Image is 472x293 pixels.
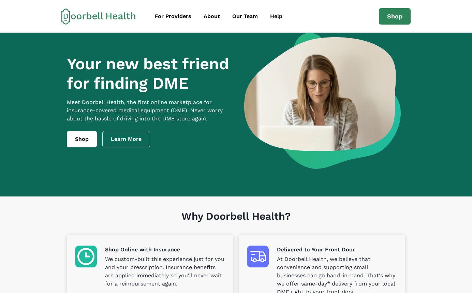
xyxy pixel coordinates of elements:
img: Shop Online with Insurance icon [75,246,97,267]
h1: Your new best friend for finding DME [67,54,233,93]
div: Help [270,12,282,20]
a: For Providers [149,10,197,23]
img: Delivered to Your Front Door icon [247,246,269,267]
div: For Providers [155,12,191,20]
p: Delivered to Your Front Door [277,246,397,254]
a: Shop [67,131,97,147]
p: Meet Doorbell Health, the first online marketplace for insurance-covered medical equipment (DME).... [67,98,233,123]
p: We custom-built this experience just for you and your prescription. Insurance benefits are applie... [105,255,225,288]
a: About [198,10,225,23]
a: Shop [379,8,411,25]
div: Our Team [232,12,258,20]
img: a woman looking at a computer [244,33,401,169]
p: Shop Online with Insurance [105,246,225,254]
a: Our Team [227,10,263,23]
a: Help [265,10,288,23]
div: About [204,12,220,20]
a: Learn More [102,131,150,147]
h1: Why Doorbell Health? [67,210,405,235]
